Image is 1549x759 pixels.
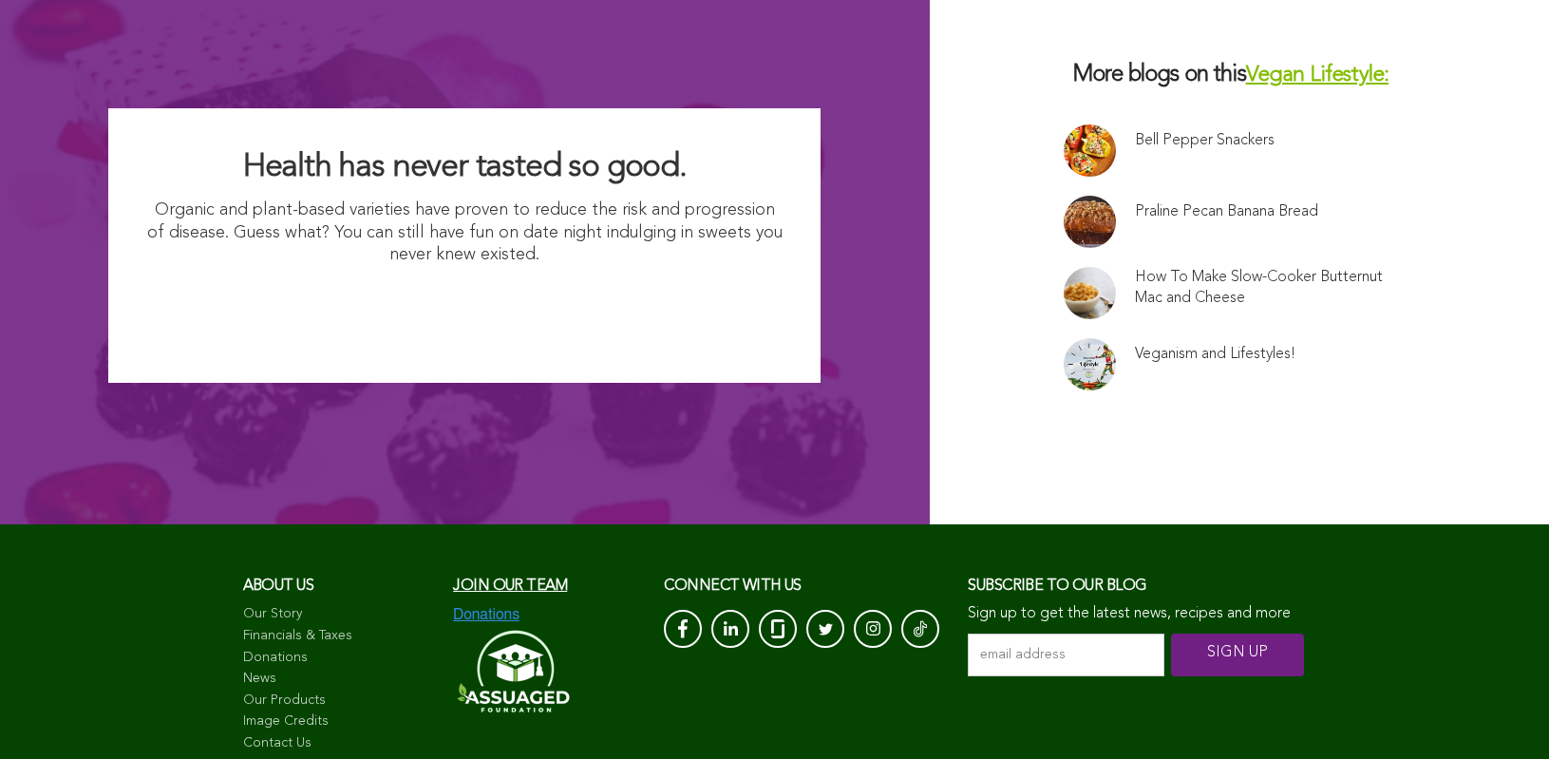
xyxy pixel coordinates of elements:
img: Tik-Tok-Icon [914,619,927,638]
a: Financials & Taxes [243,627,435,646]
img: Assuaged-Foundation-Logo-White [453,624,571,718]
input: email address [968,634,1164,676]
img: I Want Organic Shopping For Less [278,276,652,345]
span: CONNECT with us [664,579,802,594]
img: Donations [453,606,519,623]
p: Sign up to get the latest news, recipes and more [968,605,1306,623]
a: Bell Pepper Snackers [1135,130,1275,151]
span: About us [243,579,314,594]
a: Image Credits [243,712,435,731]
h3: More blogs on this [1064,61,1415,90]
h2: Health has never tasted so good. [146,146,783,188]
input: SIGN UP [1171,634,1304,676]
iframe: Chat Widget [1454,668,1549,759]
p: Organic and plant-based varieties have proven to reduce the risk and progression of disease. Gues... [146,199,783,266]
a: Our Products [243,692,435,711]
a: How To Make Slow-Cooker Butternut Mac and Cheese [1135,267,1399,309]
a: Our Story [243,605,435,624]
a: News [243,670,435,689]
img: glassdoor_White [771,619,784,638]
a: Vegan Lifestyle: [1246,65,1389,86]
a: Donations [243,649,435,668]
a: Join our team [453,579,567,594]
a: Contact Us [243,734,435,753]
h3: Subscribe to our blog [968,572,1306,600]
a: Veganism and Lifestyles! [1135,344,1295,365]
a: Praline Pecan Banana Bread [1135,201,1318,222]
